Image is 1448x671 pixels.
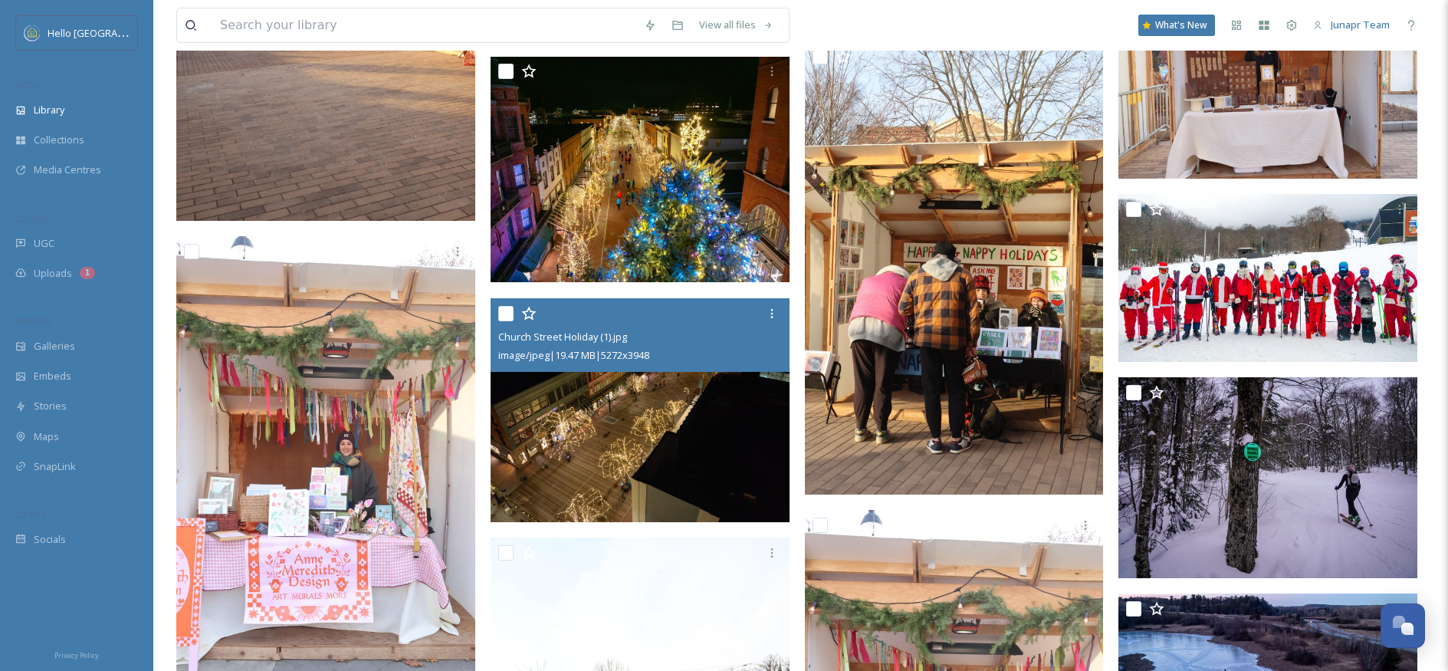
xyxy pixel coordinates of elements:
span: Socials [34,532,66,547]
button: Open Chat [1381,604,1425,648]
span: Uploads [34,266,72,281]
img: Church Street Holiday (1).jpg [491,298,790,522]
span: Collections [34,133,84,147]
span: SOCIALS [15,508,46,520]
a: What's New [1138,15,1215,36]
span: Church Street Holiday (1).jpg [498,330,627,344]
img: Church Street Holiday (4).jpg [491,57,793,283]
span: Maps [34,429,59,444]
a: Junapr Team [1305,10,1397,40]
span: image/jpeg | 19.47 MB | 5272 x 3948 [498,348,649,362]
img: BTV Winter Market (2).JPG [805,41,1107,495]
div: 1 [80,267,95,279]
a: Privacy Policy [54,645,99,663]
span: Junapr Team [1331,18,1390,31]
a: View all files [691,10,781,40]
span: Galleries [34,339,75,354]
span: Media Centres [34,163,101,177]
span: Library [34,103,64,117]
img: Bolton Valley (3).jpg [1118,377,1420,579]
span: UGC [34,236,54,251]
span: Privacy Policy [54,650,99,660]
span: SnapLink [34,459,76,474]
span: WIDGETS [15,315,51,327]
input: Search your library [212,8,636,42]
img: Bolton Valley (9).jpg [1118,194,1420,362]
span: Stories [34,399,67,413]
img: images.png [25,25,40,41]
span: Hello [GEOGRAPHIC_DATA] [48,25,171,40]
span: Embeds [34,369,71,383]
span: COLLECT [15,212,48,224]
span: MEDIA [15,79,42,90]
